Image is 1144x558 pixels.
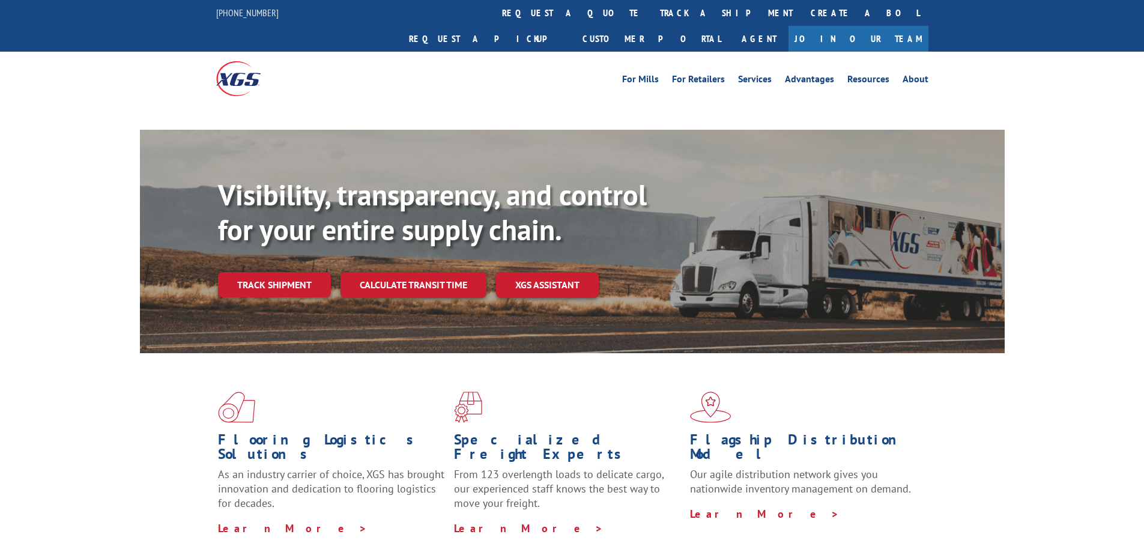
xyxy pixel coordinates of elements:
[218,176,647,248] b: Visibility, transparency, and control for your entire supply chain.
[738,74,772,88] a: Services
[218,432,445,467] h1: Flooring Logistics Solutions
[672,74,725,88] a: For Retailers
[340,272,486,298] a: Calculate transit time
[730,26,788,52] a: Agent
[454,432,681,467] h1: Specialized Freight Experts
[574,26,730,52] a: Customer Portal
[218,521,368,535] a: Learn More >
[785,74,834,88] a: Advantages
[218,467,444,510] span: As an industry carrier of choice, XGS has brought innovation and dedication to flooring logistics...
[690,392,731,423] img: xgs-icon-flagship-distribution-model-red
[218,392,255,423] img: xgs-icon-total-supply-chain-intelligence-red
[400,26,574,52] a: Request a pickup
[788,26,928,52] a: Join Our Team
[218,272,331,297] a: Track shipment
[690,467,911,496] span: Our agile distribution network gives you nationwide inventory management on demand.
[903,74,928,88] a: About
[847,74,889,88] a: Resources
[690,432,917,467] h1: Flagship Distribution Model
[454,521,604,535] a: Learn More >
[454,392,482,423] img: xgs-icon-focused-on-flooring-red
[690,507,840,521] a: Learn More >
[622,74,659,88] a: For Mills
[454,467,681,521] p: From 123 overlength loads to delicate cargo, our experienced staff knows the best way to move you...
[216,7,279,19] a: [PHONE_NUMBER]
[496,272,599,298] a: XGS ASSISTANT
